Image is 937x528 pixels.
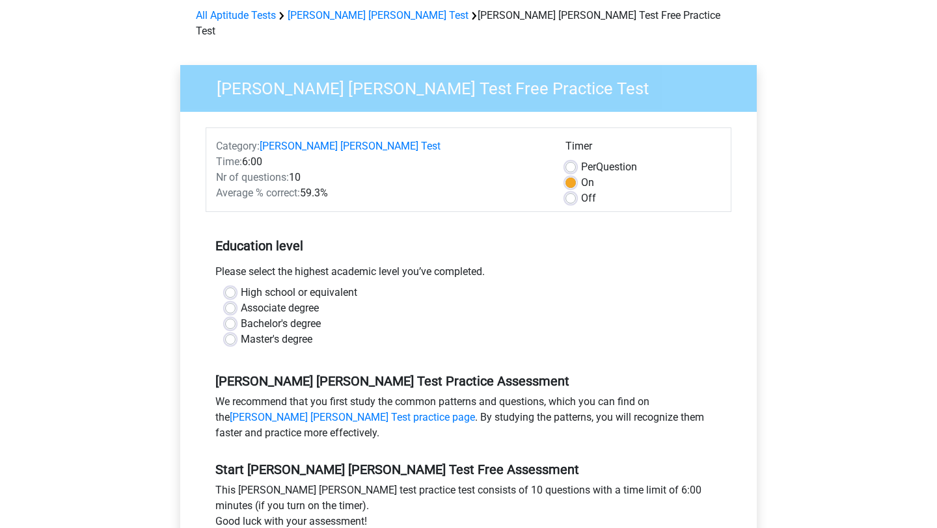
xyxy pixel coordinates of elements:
[206,394,731,446] div: We recommend that you first study the common patterns and questions, which you can find on the . ...
[581,159,637,175] label: Question
[260,140,441,152] a: [PERSON_NAME] [PERSON_NAME] Test
[206,185,556,201] div: 59.3%
[201,73,747,99] h3: [PERSON_NAME] [PERSON_NAME] Test Free Practice Test
[215,233,722,259] h5: Education level
[216,140,260,152] span: Category:
[215,462,722,477] h5: Start [PERSON_NAME] [PERSON_NAME] Test Free Assessment
[216,155,242,168] span: Time:
[241,316,321,332] label: Bachelor's degree
[196,9,276,21] a: All Aptitude Tests
[230,411,475,423] a: [PERSON_NAME] [PERSON_NAME] Test practice page
[206,170,556,185] div: 10
[565,139,721,159] div: Timer
[581,175,594,191] label: On
[581,161,596,173] span: Per
[288,9,468,21] a: [PERSON_NAME] [PERSON_NAME] Test
[241,332,312,347] label: Master's degree
[241,300,319,316] label: Associate degree
[216,171,289,183] span: Nr of questions:
[206,154,556,170] div: 6:00
[241,285,357,300] label: High school or equivalent
[216,187,300,199] span: Average % correct:
[581,191,596,206] label: Off
[206,264,731,285] div: Please select the highest academic level you’ve completed.
[215,373,722,389] h5: [PERSON_NAME] [PERSON_NAME] Test Practice Assessment
[191,8,746,39] div: [PERSON_NAME] [PERSON_NAME] Test Free Practice Test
